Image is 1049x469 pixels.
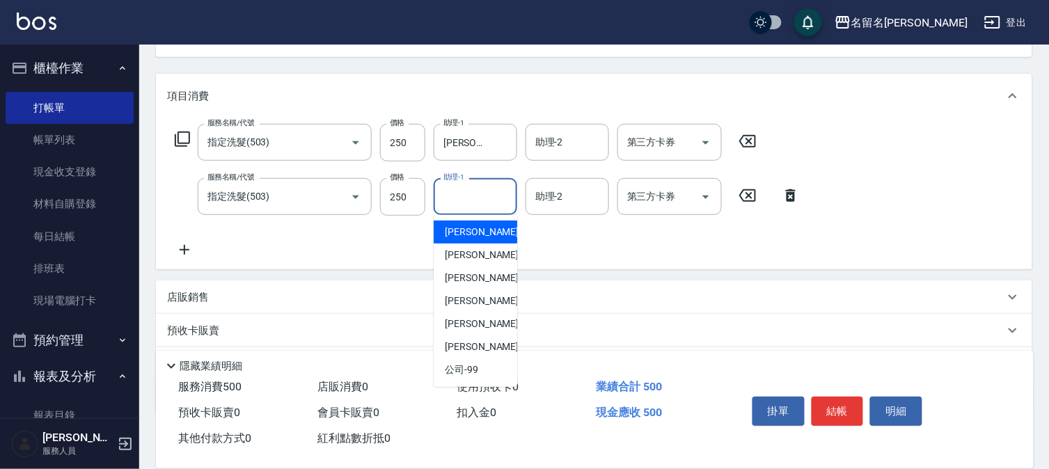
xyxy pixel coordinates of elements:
div: 其他付款方式 [156,347,1032,381]
button: Open [695,186,717,208]
label: 服務名稱/代號 [207,118,254,128]
span: 其他付款方式 0 [178,431,251,445]
div: 預收卡販賣 [156,314,1032,347]
button: 結帳 [812,397,864,426]
span: 公司 -99 [445,363,478,377]
a: 現金收支登錄 [6,156,134,188]
label: 價格 [390,118,404,128]
span: [PERSON_NAME] -3 [445,248,527,262]
button: 櫃檯作業 [6,50,134,86]
label: 助理-1 [443,118,464,128]
button: save [794,8,822,36]
span: 會員卡販賣 0 [317,406,379,419]
button: 名留名[PERSON_NAME] [829,8,973,37]
span: 預收卡販賣 0 [178,406,240,419]
a: 每日結帳 [6,221,134,253]
p: 服務人員 [42,445,113,457]
a: 報表目錄 [6,399,134,431]
div: 項目消費 [156,74,1032,118]
span: [PERSON_NAME] -22 [445,340,533,354]
h5: [PERSON_NAME] [42,431,113,445]
p: 店販銷售 [167,290,209,305]
button: Open [695,132,717,154]
span: 服務消費 500 [178,380,242,393]
p: 隱藏業績明細 [180,359,242,374]
p: 項目消費 [167,89,209,104]
span: [PERSON_NAME] -21 [445,294,533,308]
img: Logo [17,13,56,30]
label: 價格 [390,172,404,182]
label: 助理-1 [443,172,464,182]
img: Person [11,430,39,458]
span: [PERSON_NAME] -7 [445,271,527,285]
button: 掛單 [752,397,805,426]
a: 現場電腦打卡 [6,285,134,317]
button: 登出 [979,10,1032,35]
button: 報表及分析 [6,358,134,395]
span: 現金應收 500 [596,406,662,419]
button: Open [345,186,367,208]
button: 預約管理 [6,322,134,358]
div: 名留名[PERSON_NAME] [851,14,968,31]
a: 帳單列表 [6,124,134,156]
button: Open [345,132,367,154]
label: 服務名稱/代號 [207,172,254,182]
p: 預收卡販賣 [167,324,219,338]
button: 明細 [870,397,922,426]
a: 打帳單 [6,92,134,124]
span: 紅利點數折抵 0 [317,431,391,445]
span: [PERSON_NAME] -22 [445,317,533,331]
a: 材料自購登錄 [6,188,134,220]
div: 店販銷售 [156,280,1032,314]
a: 排班表 [6,253,134,285]
span: 業績合計 500 [596,380,662,393]
span: [PERSON_NAME] -1 [445,225,527,239]
span: 扣入金 0 [457,406,496,419]
span: 店販消費 0 [317,380,368,393]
